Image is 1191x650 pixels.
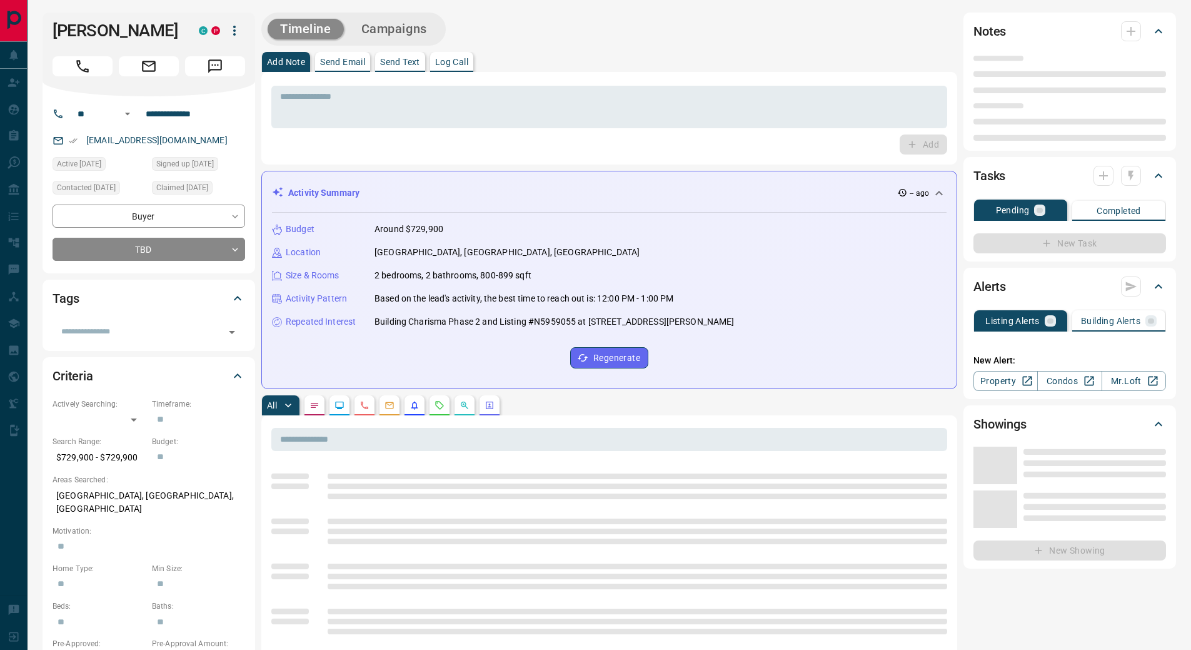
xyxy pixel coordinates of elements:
[973,414,1027,434] h2: Showings
[973,277,1006,297] h2: Alerts
[152,638,245,649] p: Pre-Approval Amount:
[53,638,146,649] p: Pre-Approved:
[973,354,1166,367] p: New Alert:
[374,315,735,328] p: Building Charisma Phase 2 and Listing #N5959055 at [STREET_ADDRESS][PERSON_NAME]
[1102,371,1166,391] a: Mr.Loft
[57,181,116,194] span: Contacted [DATE]
[973,16,1166,46] div: Notes
[152,563,245,574] p: Min Size:
[69,136,78,145] svg: Email Verified
[286,246,321,259] p: Location
[320,58,365,66] p: Send Email
[374,292,673,305] p: Based on the lead's activity, the best time to reach out is: 12:00 PM - 1:00 PM
[973,409,1166,439] div: Showings
[267,401,277,410] p: All
[53,157,146,175] div: Mon Jul 28 2025
[53,205,245,228] div: Buyer
[359,400,369,410] svg: Calls
[374,269,531,282] p: 2 bedrooms, 2 bathrooms, 800-899 sqft
[286,315,356,328] p: Repeated Interest
[485,400,495,410] svg: Agent Actions
[570,347,648,368] button: Regenerate
[288,186,359,200] p: Activity Summary
[435,58,468,66] p: Log Call
[973,166,1005,186] h2: Tasks
[973,371,1038,391] a: Property
[53,181,146,198] div: Wed Aug 06 2025
[57,158,101,170] span: Active [DATE]
[374,223,443,236] p: Around $729,900
[973,21,1006,41] h2: Notes
[996,206,1030,215] p: Pending
[985,317,1040,325] p: Listing Alerts
[910,188,929,199] p: -- ago
[374,246,640,259] p: [GEOGRAPHIC_DATA], [GEOGRAPHIC_DATA], [GEOGRAPHIC_DATA]
[152,181,245,198] div: Mon Jul 28 2025
[349,19,440,39] button: Campaigns
[156,181,208,194] span: Claimed [DATE]
[53,526,245,537] p: Motivation:
[119,56,179,76] span: Email
[460,400,470,410] svg: Opportunities
[53,21,180,41] h1: [PERSON_NAME]
[1081,317,1140,325] p: Building Alerts
[53,474,245,485] p: Areas Searched:
[152,157,245,175] div: Wed Jul 08 2020
[973,161,1166,191] div: Tasks
[380,58,420,66] p: Send Text
[267,58,305,66] p: Add Note
[53,361,245,391] div: Criteria
[120,106,135,121] button: Open
[53,238,245,261] div: TBD
[384,400,394,410] svg: Emails
[152,399,245,410] p: Timeframe:
[53,436,146,447] p: Search Range:
[53,447,146,468] p: $729,900 - $729,900
[286,292,347,305] p: Activity Pattern
[435,400,445,410] svg: Requests
[199,26,208,35] div: condos.ca
[152,436,245,447] p: Budget:
[53,283,245,313] div: Tags
[334,400,344,410] svg: Lead Browsing Activity
[410,400,420,410] svg: Listing Alerts
[53,399,146,410] p: Actively Searching:
[53,563,146,574] p: Home Type:
[53,601,146,612] p: Beds:
[286,269,339,282] p: Size & Rooms
[156,158,214,170] span: Signed up [DATE]
[1037,371,1102,391] a: Condos
[309,400,319,410] svg: Notes
[53,366,93,386] h2: Criteria
[185,56,245,76] span: Message
[272,181,947,205] div: Activity Summary-- ago
[973,272,1166,302] div: Alerts
[1097,206,1141,215] p: Completed
[152,601,245,612] p: Baths:
[211,26,220,35] div: property.ca
[268,19,344,39] button: Timeline
[53,288,79,308] h2: Tags
[86,135,228,145] a: [EMAIL_ADDRESS][DOMAIN_NAME]
[53,485,245,519] p: [GEOGRAPHIC_DATA], [GEOGRAPHIC_DATA], [GEOGRAPHIC_DATA]
[286,223,314,236] p: Budget
[53,56,113,76] span: Call
[223,323,241,341] button: Open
